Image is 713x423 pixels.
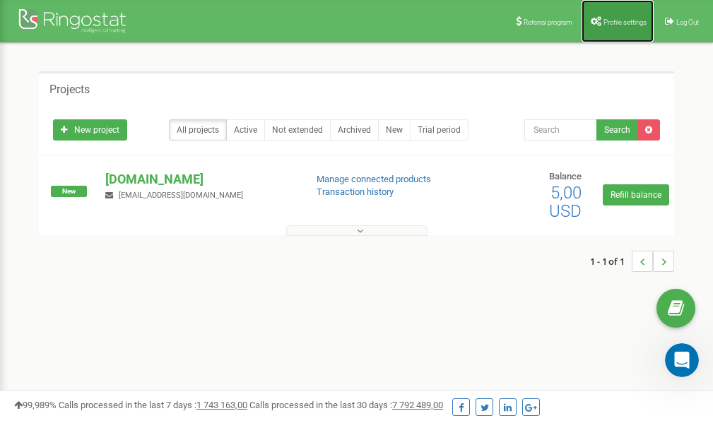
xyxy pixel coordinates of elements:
[524,18,572,26] span: Referral program
[549,183,582,221] span: 5,00 USD
[169,119,227,141] a: All projects
[676,18,699,26] span: Log Out
[549,171,582,181] span: Balance
[596,119,638,141] button: Search
[590,237,674,286] nav: ...
[105,170,293,189] p: [DOMAIN_NAME]
[59,400,247,410] span: Calls processed in the last 7 days :
[590,251,632,272] span: 1 - 1 of 1
[14,400,57,410] span: 99,989%
[317,174,431,184] a: Manage connected products
[196,400,247,410] u: 1 743 163,00
[410,119,469,141] a: Trial period
[249,400,443,410] span: Calls processed in the last 30 days :
[392,400,443,410] u: 7 792 489,00
[603,184,669,205] a: Refill balance
[665,343,699,377] iframe: Intercom live chat
[603,18,647,26] span: Profile settings
[524,119,597,141] input: Search
[264,119,331,141] a: Not extended
[119,191,243,200] span: [EMAIL_ADDRESS][DOMAIN_NAME]
[49,83,90,96] h5: Projects
[226,119,265,141] a: Active
[51,186,87,197] span: New
[330,119,379,141] a: Archived
[53,119,127,141] a: New project
[378,119,411,141] a: New
[317,186,394,197] a: Transaction history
